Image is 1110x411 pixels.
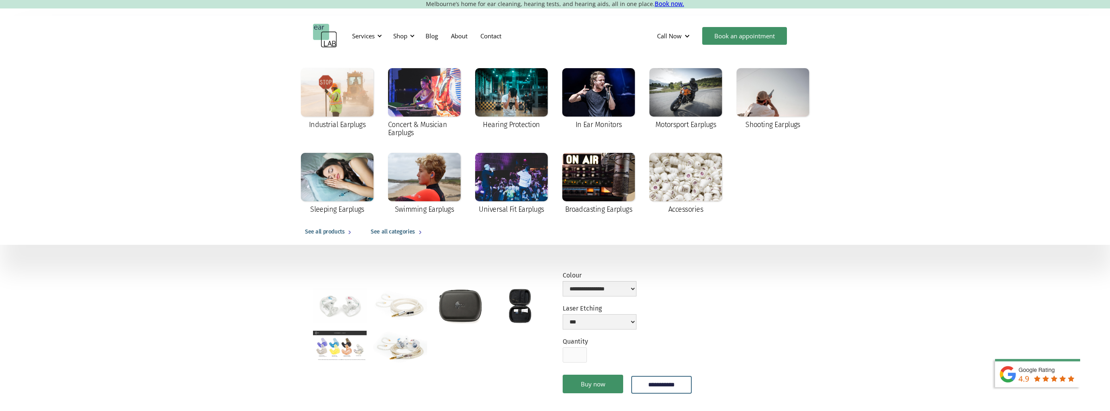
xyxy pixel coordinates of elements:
[388,121,461,137] div: Concert & Musician Earplugs
[419,24,444,48] a: Blog
[558,64,639,134] a: In Ear Monitors
[563,375,623,393] a: Buy now
[384,64,465,142] a: Concert & Musician Earplugs
[657,32,682,40] div: Call Now
[494,288,547,324] a: open lightbox
[395,205,454,213] div: Swimming Earplugs
[371,227,415,237] div: See all categories
[305,227,344,237] div: See all products
[352,32,375,40] div: Services
[363,219,433,245] a: See all categories
[297,64,378,134] a: Industrial Earplugs
[309,121,366,129] div: Industrial Earplugs
[479,205,544,213] div: Universal Fit Earplugs
[313,24,337,48] a: home
[655,121,716,129] div: Motorsport Earplugs
[313,331,367,361] a: open lightbox
[474,24,508,48] a: Contact
[563,305,636,312] label: Laser Etching
[565,205,632,213] div: Broadcasting Earplugs
[576,121,622,129] div: In Ear Monitors
[645,64,726,134] a: Motorsport Earplugs
[558,149,639,219] a: Broadcasting Earplugs
[651,24,698,48] div: Call Now
[444,24,474,48] a: About
[373,331,427,364] a: open lightbox
[393,32,407,40] div: Shop
[384,149,465,219] a: Swimming Earplugs
[388,24,417,48] div: Shop
[471,64,552,134] a: Hearing Protection
[310,205,364,213] div: Sleeping Earplugs
[702,27,787,45] a: Book an appointment
[373,288,427,322] a: open lightbox
[668,205,703,213] div: Accessories
[645,149,726,219] a: Accessories
[471,149,552,219] a: Universal Fit Earplugs
[297,149,378,219] a: Sleeping Earplugs
[313,288,367,323] a: open lightbox
[745,121,800,129] div: Shooting Earplugs
[297,219,363,245] a: See all products
[434,288,487,324] a: open lightbox
[483,121,540,129] div: Hearing Protection
[563,338,588,345] label: Quantity
[732,64,813,134] a: Shooting Earplugs
[347,24,384,48] div: Services
[563,271,636,279] label: Colour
